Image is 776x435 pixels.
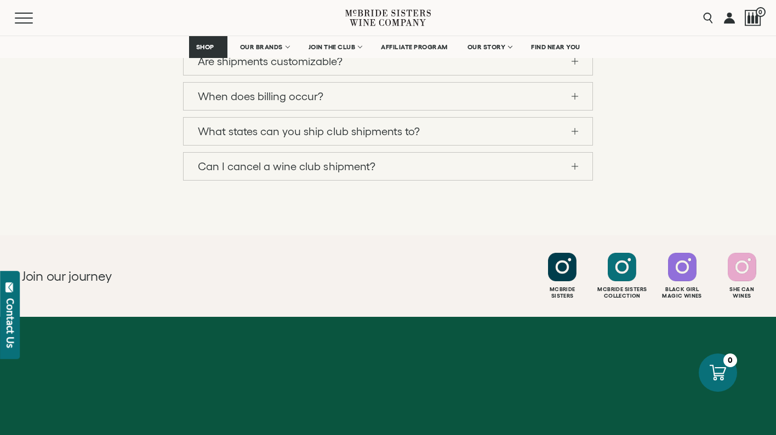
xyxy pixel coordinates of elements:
[594,253,651,299] a: Follow McBride Sisters Collection on Instagram Mcbride SistersCollection
[233,36,296,58] a: OUR BRANDS
[534,253,591,299] a: Follow McBride Sisters on Instagram McbrideSisters
[5,298,16,348] div: Contact Us
[534,286,591,299] div: Mcbride Sisters
[309,43,356,51] span: JOIN THE CLUB
[594,286,651,299] div: Mcbride Sisters Collection
[184,153,592,180] a: Can I cancel a wine club shipment?
[531,43,580,51] span: FIND NEAR YOU
[184,118,592,145] a: What states can you ship club shipments to?
[524,36,587,58] a: FIND NEAR YOU
[460,36,519,58] a: OUR STORY
[301,36,369,58] a: JOIN THE CLUB
[184,48,592,75] a: Are shipments customizable?
[654,253,711,299] a: Follow Black Girl Magic Wines on Instagram Black GirlMagic Wines
[723,353,737,367] div: 0
[184,83,592,110] a: When does billing occur?
[22,268,351,285] h2: Join our journey
[189,36,227,58] a: SHOP
[714,253,771,299] a: Follow SHE CAN Wines on Instagram She CanWines
[467,43,506,51] span: OUR STORY
[240,43,283,51] span: OUR BRANDS
[15,13,54,24] button: Mobile Menu Trigger
[381,43,448,51] span: AFFILIATE PROGRAM
[196,43,215,51] span: SHOP
[374,36,455,58] a: AFFILIATE PROGRAM
[714,286,771,299] div: She Can Wines
[654,286,711,299] div: Black Girl Magic Wines
[756,7,766,17] span: 0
